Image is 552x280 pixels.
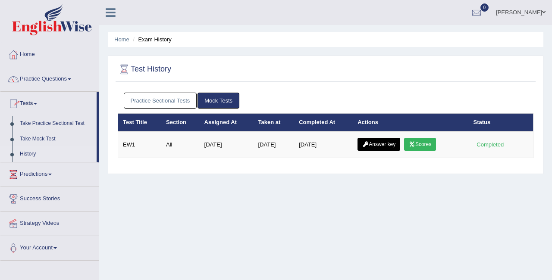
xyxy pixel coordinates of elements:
div: Completed [474,140,507,149]
a: Home [114,36,129,43]
a: Scores [404,138,436,151]
td: [DATE] [200,131,254,158]
a: History [16,146,97,162]
a: Take Practice Sectional Test [16,116,97,131]
td: [DATE] [294,131,353,158]
td: All [161,131,200,158]
td: [DATE] [254,131,295,158]
a: Tests [0,92,97,113]
a: Success Stories [0,187,99,208]
span: 0 [480,3,489,12]
a: Practice Sectional Tests [124,93,197,109]
a: Practice Questions [0,67,99,89]
th: Taken at [254,113,295,131]
h2: Test History [118,63,171,76]
a: Your Account [0,236,99,258]
th: Status [469,113,533,131]
a: Strategy Videos [0,212,99,233]
a: Predictions [0,162,99,184]
th: Section [161,113,200,131]
th: Actions [353,113,468,131]
a: Home [0,43,99,64]
a: Answer key [358,138,400,151]
li: Exam History [131,35,172,44]
th: Completed At [294,113,353,131]
th: Assigned At [200,113,254,131]
a: Take Mock Test [16,131,97,147]
th: Test Title [118,113,162,131]
a: Mock Tests [198,93,239,109]
td: EW1 [118,131,162,158]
